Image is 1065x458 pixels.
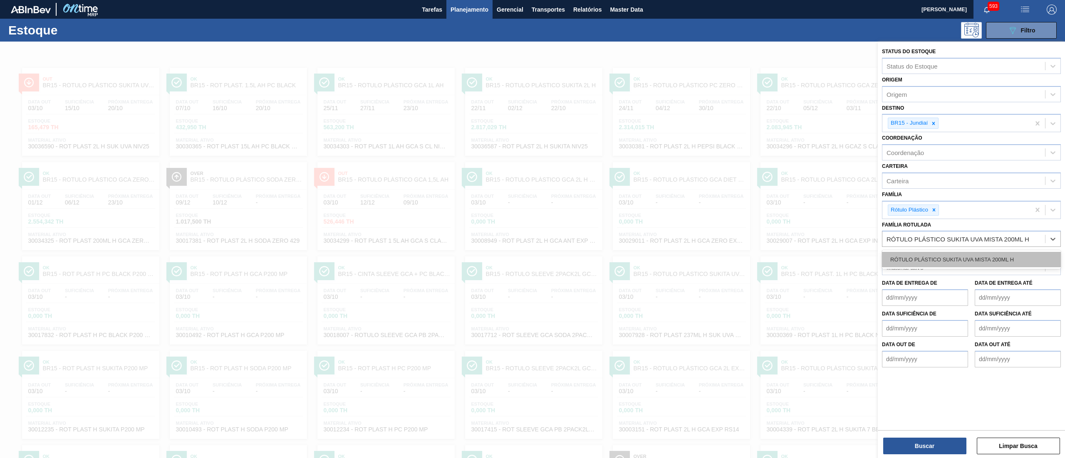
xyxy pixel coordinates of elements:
[882,163,908,169] label: Carteira
[882,105,904,111] label: Destino
[975,280,1033,286] label: Data de Entrega até
[882,289,968,306] input: dd/mm/yyyy
[988,2,999,11] span: 593
[882,77,902,83] label: Origem
[887,177,909,184] div: Carteira
[961,22,982,39] div: Pogramando: nenhum usuário selecionado
[986,22,1057,39] button: Filtro
[975,289,1061,306] input: dd/mm/yyyy
[1021,27,1035,34] span: Filtro
[422,5,442,15] span: Tarefas
[11,6,51,13] img: TNhmsLtSVTkK8tSr43FrP2fwEKptu5GPRR3wAAAABJRU5ErkJggg==
[975,351,1061,367] input: dd/mm/yyyy
[975,320,1061,337] input: dd/mm/yyyy
[882,192,902,197] label: Família
[1047,5,1057,15] img: Logout
[973,4,1000,15] button: Notificações
[882,222,931,228] label: Família Rotulada
[882,252,1061,267] div: RÓTULO PLÁSTICO SUKITA UVA MISTA 200ML H
[610,5,643,15] span: Master Data
[882,280,937,286] label: Data de Entrega de
[882,250,924,256] label: Material ativo
[887,62,938,69] div: Status do Estoque
[882,311,936,317] label: Data suficiência de
[573,5,602,15] span: Relatórios
[882,135,922,141] label: Coordenação
[882,351,968,367] input: dd/mm/yyyy
[1020,5,1030,15] img: userActions
[975,311,1032,317] label: Data suficiência até
[532,5,565,15] span: Transportes
[451,5,488,15] span: Planejamento
[887,91,907,98] div: Origem
[888,205,929,215] div: Rótulo Plástico
[497,5,523,15] span: Gerencial
[882,342,915,347] label: Data out de
[887,149,924,156] div: Coordenação
[8,25,138,35] h1: Estoque
[975,342,1011,347] label: Data out até
[888,118,929,128] div: BR15 - Jundiaí
[882,320,968,337] input: dd/mm/yyyy
[882,49,936,54] label: Status do Estoque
